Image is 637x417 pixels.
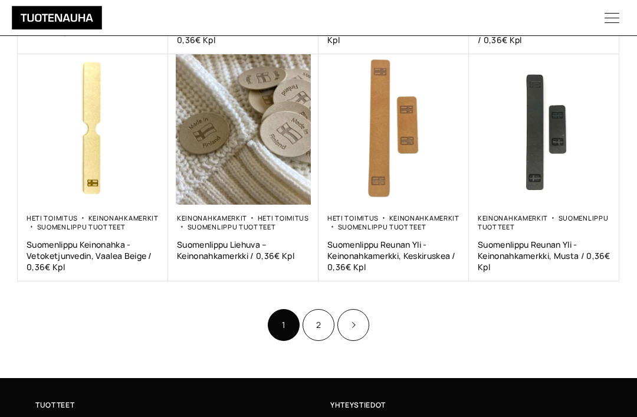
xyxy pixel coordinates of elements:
[478,239,610,272] a: Suomenlippu Reunan Yli -Keinonahkamerkki, Musta / 0,36€ Kpl
[327,12,460,45] a: Suomenlippu Keinonahka -Vetoketjunvedin, Musta / 0,36€ Kpl
[303,309,334,341] a: Sivu 2
[27,214,78,222] a: Heti toimitus
[258,214,309,222] a: Heti toimitus
[177,12,310,45] a: Suomenlippu Keinonahka -Vetoketjunvedin, Keskiruskea / 0,36€ Kpl
[389,214,459,222] a: Keinonahkamerkit
[18,308,619,343] nav: Product Pagination
[478,214,608,231] a: Suomenlippu tuotteet
[35,399,74,411] span: Tuotteet
[27,239,159,272] a: Suomenlippu Keinonahka -Vetoketjunvedin, Vaalea Beige / 0,36€ Kpl
[37,222,126,231] a: Suomenlippu tuotteet
[330,399,613,411] a: Yhteystiedot
[177,214,247,222] a: Keinonahkamerkit
[177,239,310,261] a: Suomenlippu Liehuva – Keinonahkamerkki / 0,36€ Kpl
[27,3,159,37] a: Keinonahkamerkki, Väripainettu ”MADE IN [GEOGRAPHIC_DATA]” / 0,36€ Kpl
[188,222,276,231] a: Suomenlippu tuotteet
[268,309,300,341] span: Sivu 1
[478,214,548,222] a: Keinonahkamerkit
[88,214,159,222] a: Keinonahkamerkit
[12,6,102,29] img: Tuotenauha Oy
[35,399,318,411] a: Tuotteet
[338,222,426,231] a: Suomenlippu tuotteet
[478,12,610,45] a: Suomenlippu Keinonahka -Vetoketjunvedin, Tumma Ruskea / 0,36€ Kpl
[327,214,379,222] a: Heti toimitus
[327,239,460,272] a: Suomenlippu Reunan Yli -Keinonahkamerkki, Keskiruskea / 0,36€ Kpl
[330,399,386,411] span: Yhteystiedot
